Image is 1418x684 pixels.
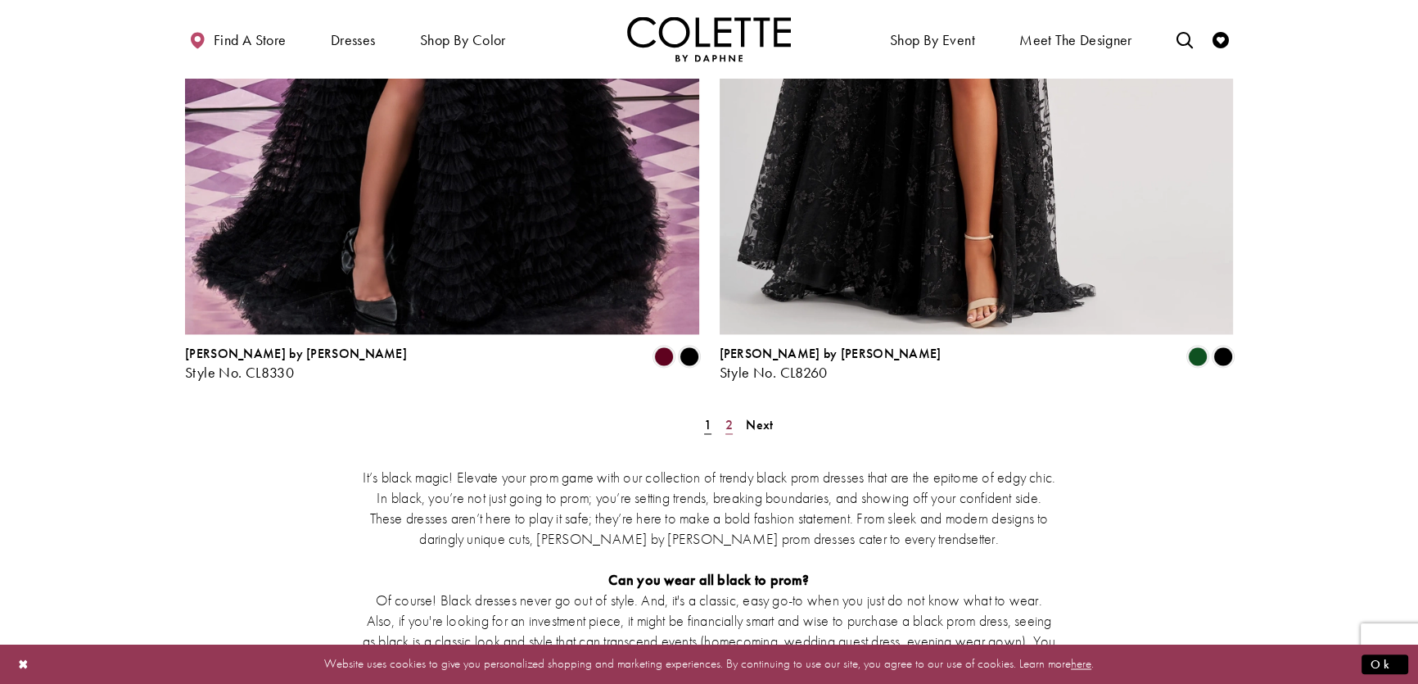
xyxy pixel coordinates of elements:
[704,416,711,433] span: 1
[185,16,290,61] a: Find a store
[1208,16,1233,61] a: Check Wishlist
[890,32,975,48] span: Shop By Event
[420,32,506,48] span: Shop by color
[654,347,674,366] i: Bordeaux
[1188,347,1208,366] i: Evergreen
[725,416,733,433] span: 2
[741,413,778,437] a: Next Page
[1213,347,1233,366] i: Black
[720,347,942,381] div: Colette by Daphne Style No. CL8260
[746,416,773,433] span: Next
[331,32,376,48] span: Dresses
[627,16,791,61] img: Colette by Daphne
[1172,16,1197,61] a: Toggle search
[416,16,510,61] span: Shop by color
[361,467,1057,549] p: It’s black magic! Elevate your prom game with our collection of trendy black prom dresses that ar...
[185,345,407,362] span: [PERSON_NAME] by [PERSON_NAME]
[118,654,1300,676] p: Website uses cookies to give you personalized shopping and marketing experiences. By continuing t...
[327,16,380,61] span: Dresses
[720,413,738,437] a: Page 2
[627,16,791,61] a: Visit Home Page
[214,32,287,48] span: Find a store
[720,345,942,362] span: [PERSON_NAME] by [PERSON_NAME]
[886,16,979,61] span: Shop By Event
[699,413,716,437] span: Current Page
[1015,16,1136,61] a: Meet the designer
[608,570,809,589] strong: Can you wear all black to prom?
[1071,656,1091,673] a: here
[720,363,828,382] span: Style No. CL8260
[185,347,407,381] div: Colette by Daphne Style No. CL8330
[185,363,294,382] span: Style No. CL8330
[10,650,38,679] button: Close Dialog
[1362,655,1408,675] button: Submit Dialog
[1019,32,1132,48] span: Meet the designer
[680,347,699,366] i: Black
